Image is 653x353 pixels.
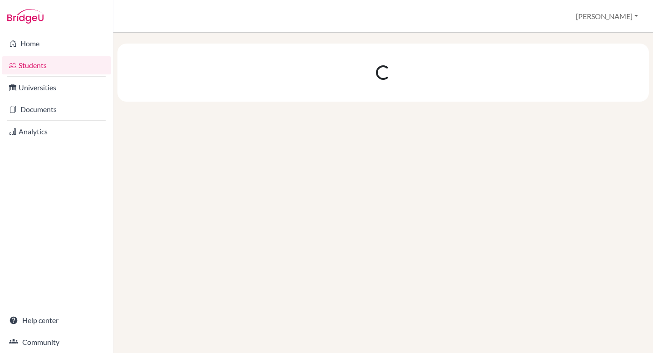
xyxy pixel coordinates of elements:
a: Documents [2,100,111,118]
a: Home [2,34,111,53]
img: Bridge-U [7,9,44,24]
button: [PERSON_NAME] [572,8,642,25]
a: Help center [2,311,111,329]
a: Community [2,333,111,351]
a: Universities [2,78,111,97]
a: Students [2,56,111,74]
a: Analytics [2,123,111,141]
